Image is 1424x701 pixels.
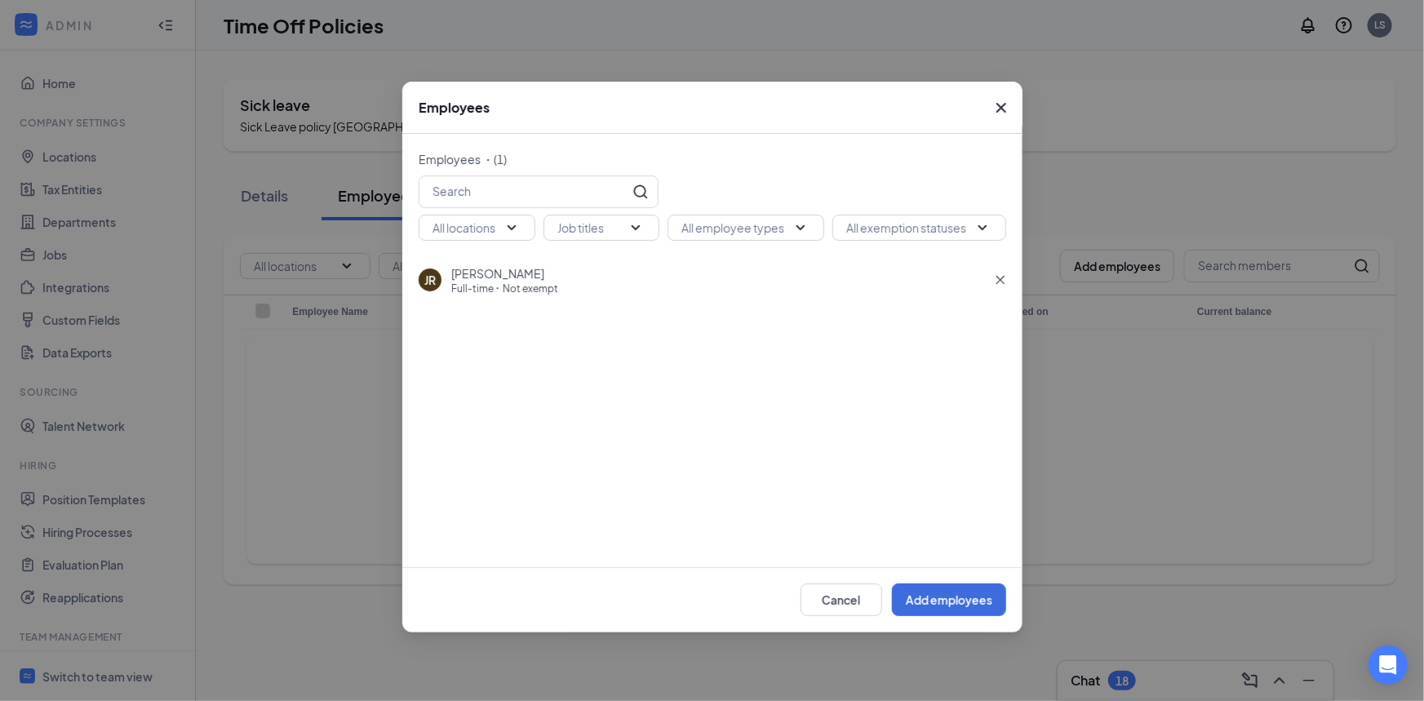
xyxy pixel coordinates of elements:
button: Cancel [801,583,882,616]
svg: Cross [991,98,1011,118]
svg: SmallChevronDown [626,218,645,237]
button: All employee typesSmallChevronUpSmallChevronDown [668,215,824,241]
button: Add employees [892,583,1006,616]
span: Full-time ⠂ Not exempt [451,282,558,295]
svg: SmallChevronDown [791,218,810,237]
button: Close [991,98,1011,118]
span: [PERSON_NAME] [451,265,558,282]
button: Job titlesSmallChevronUpSmallChevronDown [543,215,659,241]
span: Employees [419,99,490,117]
button: All exemption statusesSmallChevronUpSmallChevronDown [832,215,1006,241]
svg: SmallChevronDown [973,218,992,237]
button: All locationsSmallChevronUpSmallChevronDown [419,215,535,241]
svg: MagnifyingGlass [632,184,649,200]
div: Open Intercom Messenger [1369,646,1408,685]
span: Employees ・( 1 ) [419,152,507,166]
span: close [995,274,1006,286]
div: All exemption statuses [846,214,966,242]
svg: SmallChevronDown [502,218,521,237]
div: All locations [433,214,495,242]
input: Search [419,176,629,207]
div: JR [424,272,436,288]
div: All employee types [681,214,784,242]
div: Job titles [557,214,604,242]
